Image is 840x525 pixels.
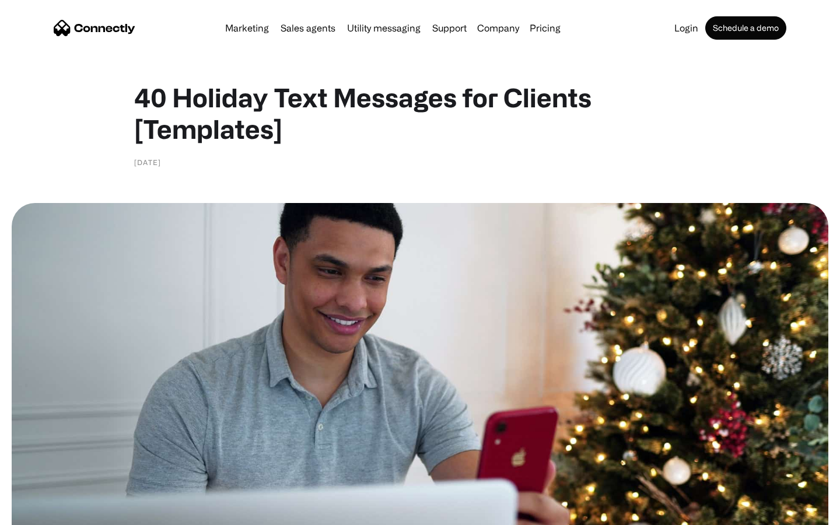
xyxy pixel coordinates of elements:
div: Company [477,20,519,36]
a: Pricing [525,23,565,33]
a: Marketing [220,23,274,33]
a: Sales agents [276,23,340,33]
a: Login [670,23,703,33]
a: Schedule a demo [705,16,786,40]
a: Support [428,23,471,33]
div: [DATE] [134,156,161,168]
aside: Language selected: English [12,505,70,521]
ul: Language list [23,505,70,521]
a: Utility messaging [342,23,425,33]
h1: 40 Holiday Text Messages for Clients [Templates] [134,82,706,145]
